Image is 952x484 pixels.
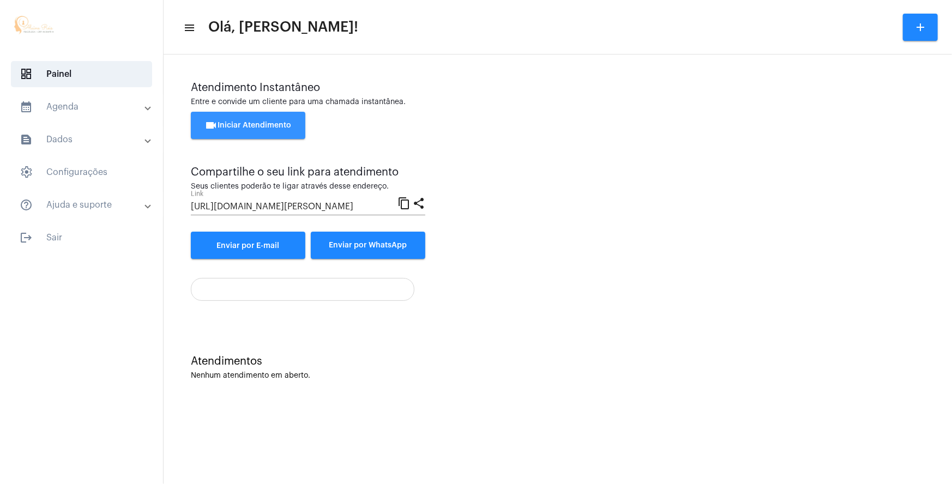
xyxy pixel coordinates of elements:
mat-panel-title: Dados [20,133,146,146]
mat-icon: sidenav icon [20,133,33,146]
mat-icon: sidenav icon [20,198,33,211]
span: Enviar por E-mail [217,242,280,250]
img: a308c1d8-3e78-dbfd-0328-a53a29ea7b64.jpg [9,5,59,49]
a: Enviar por E-mail [191,232,305,259]
mat-icon: add [914,21,927,34]
button: Enviar por WhatsApp [311,232,425,259]
mat-panel-title: Agenda [20,100,146,113]
mat-icon: share [412,196,425,209]
mat-icon: content_copy [397,196,411,209]
mat-icon: sidenav icon [20,100,33,113]
div: Entre e convide um cliente para uma chamada instantânea. [191,98,925,106]
div: Compartilhe o seu link para atendimento [191,166,425,178]
div: Atendimentos [191,355,925,367]
span: Olá, [PERSON_NAME]! [208,19,358,36]
mat-expansion-panel-header: sidenav iconAjuda e suporte [7,192,163,218]
span: Iniciar Atendimento [205,122,292,129]
div: Seus clientes poderão te ligar através desse endereço. [191,183,425,191]
mat-icon: sidenav icon [20,231,33,244]
span: Configurações [11,159,152,185]
span: Enviar por WhatsApp [329,241,407,249]
mat-icon: videocam [205,119,218,132]
span: Sair [11,225,152,251]
mat-panel-title: Ajuda e suporte [20,198,146,211]
div: Atendimento Instantâneo [191,82,925,94]
button: Iniciar Atendimento [191,112,305,139]
mat-expansion-panel-header: sidenav iconDados [7,126,163,153]
mat-expansion-panel-header: sidenav iconAgenda [7,94,163,120]
div: Nenhum atendimento em aberto. [191,372,925,380]
span: sidenav icon [20,68,33,81]
span: sidenav icon [20,166,33,179]
mat-icon: sidenav icon [183,21,194,34]
span: Painel [11,61,152,87]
